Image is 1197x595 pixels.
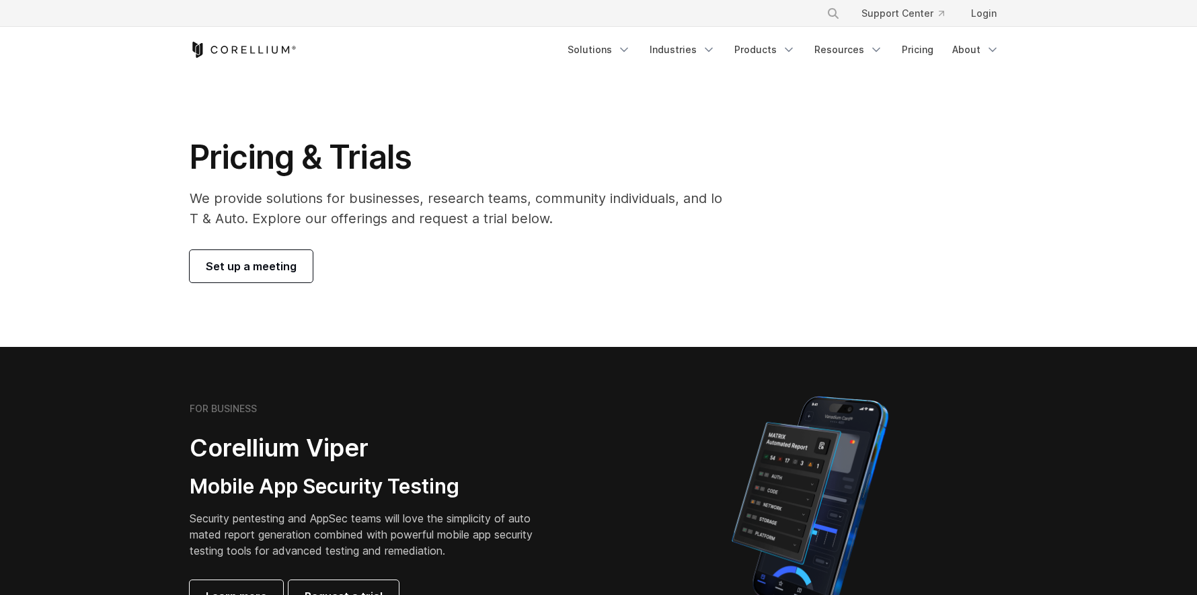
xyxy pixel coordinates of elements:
[559,38,639,62] a: Solutions
[894,38,941,62] a: Pricing
[190,250,313,282] a: Set up a meeting
[190,403,257,415] h6: FOR BUSINESS
[642,38,724,62] a: Industries
[821,1,845,26] button: Search
[851,1,955,26] a: Support Center
[190,137,726,177] h1: Pricing & Trials
[726,38,804,62] a: Products
[190,42,297,58] a: Corellium Home
[190,188,726,229] p: We provide solutions for businesses, research teams, community individuals, and IoT & Auto. Explo...
[190,433,534,463] h2: Corellium Viper
[206,258,297,274] span: Set up a meeting
[190,510,534,559] p: Security pentesting and AppSec teams will love the simplicity of automated report generation comb...
[960,1,1007,26] a: Login
[810,1,1007,26] div: Navigation Menu
[190,474,534,500] h3: Mobile App Security Testing
[806,38,891,62] a: Resources
[944,38,1007,62] a: About
[559,38,1007,62] div: Navigation Menu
